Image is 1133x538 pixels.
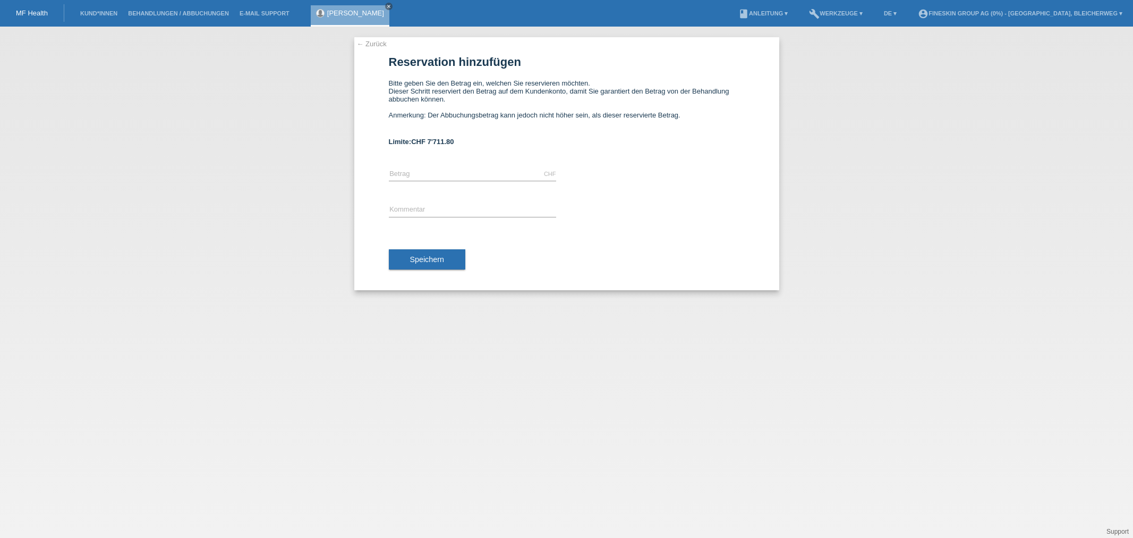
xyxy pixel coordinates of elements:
a: bookAnleitung ▾ [733,10,793,16]
a: E-Mail Support [234,10,295,16]
a: buildWerkzeuge ▾ [804,10,868,16]
a: [PERSON_NAME] [327,9,384,17]
i: account_circle [918,9,928,19]
a: close [385,3,393,10]
div: Bitte geben Sie den Betrag ein, welchen Sie reservieren möchten. Dieser Schritt reserviert den Be... [389,79,745,127]
h1: Reservation hinzufügen [389,55,745,69]
a: Kund*innen [75,10,123,16]
a: MF Health [16,9,48,17]
div: CHF [544,171,556,177]
span: CHF 7'711.80 [411,138,454,146]
i: close [386,4,391,9]
a: ← Zurück [357,40,387,48]
a: Support [1106,528,1129,535]
button: Speichern [389,249,465,270]
a: Behandlungen / Abbuchungen [123,10,234,16]
i: build [809,9,820,19]
span: Speichern [410,255,444,264]
b: Limite: [389,138,454,146]
i: book [738,9,749,19]
a: DE ▾ [879,10,902,16]
a: account_circleFineSkin Group AG (0%) - [GEOGRAPHIC_DATA], Bleicherweg ▾ [913,10,1128,16]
